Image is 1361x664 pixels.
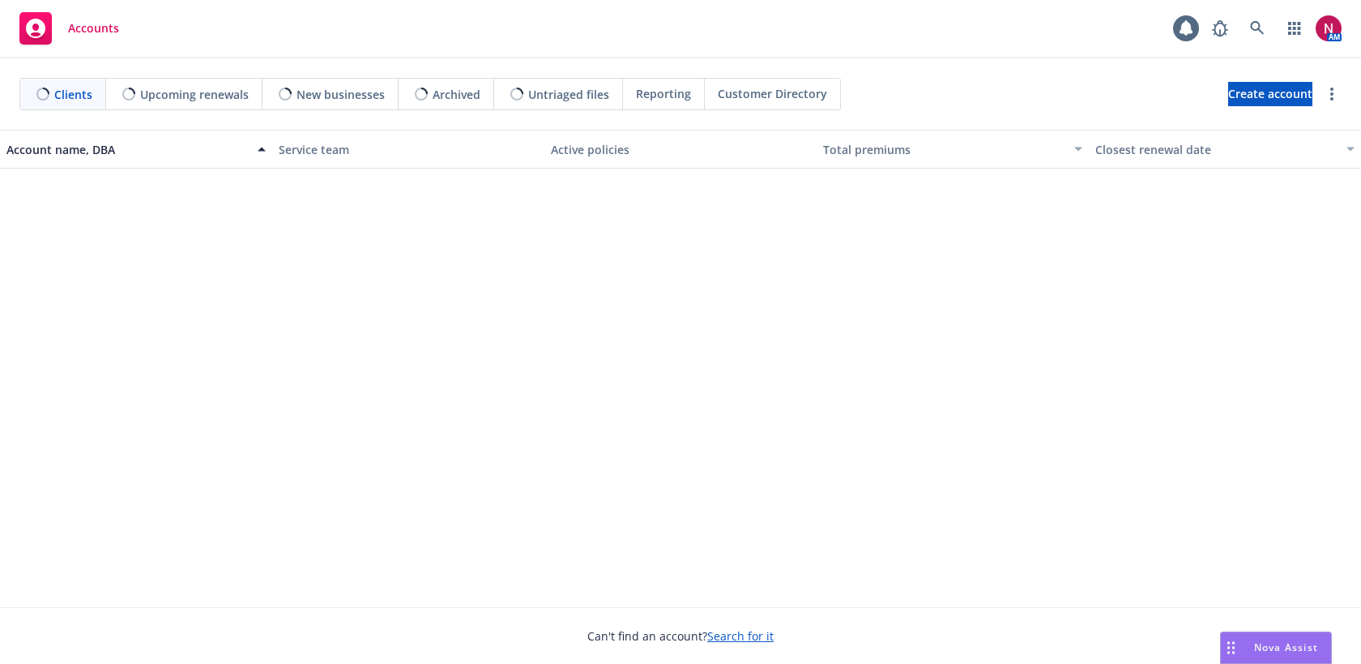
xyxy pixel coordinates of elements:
[1089,130,1361,169] button: Closest renewal date
[551,141,810,158] div: Active policies
[54,86,92,103] span: Clients
[1254,640,1318,654] span: Nova Assist
[823,141,1064,158] div: Total premiums
[1095,141,1337,158] div: Closest renewal date
[68,22,119,35] span: Accounts
[528,86,609,103] span: Untriaged files
[297,86,385,103] span: New businesses
[707,628,774,644] a: Search for it
[1241,12,1274,45] a: Search
[279,141,538,158] div: Service team
[6,141,248,158] div: Account name, DBA
[1278,12,1311,45] a: Switch app
[1221,632,1241,663] div: Drag to move
[1204,12,1236,45] a: Report a Bug
[140,86,249,103] span: Upcoming renewals
[1322,84,1342,104] a: more
[13,6,126,51] a: Accounts
[1316,15,1342,41] img: photo
[718,85,827,102] span: Customer Directory
[636,85,691,102] span: Reporting
[1228,82,1312,106] a: Create account
[433,86,480,103] span: Archived
[1228,79,1312,109] span: Create account
[1220,632,1332,664] button: Nova Assist
[817,130,1089,169] button: Total premiums
[544,130,817,169] button: Active policies
[587,628,774,645] span: Can't find an account?
[272,130,544,169] button: Service team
